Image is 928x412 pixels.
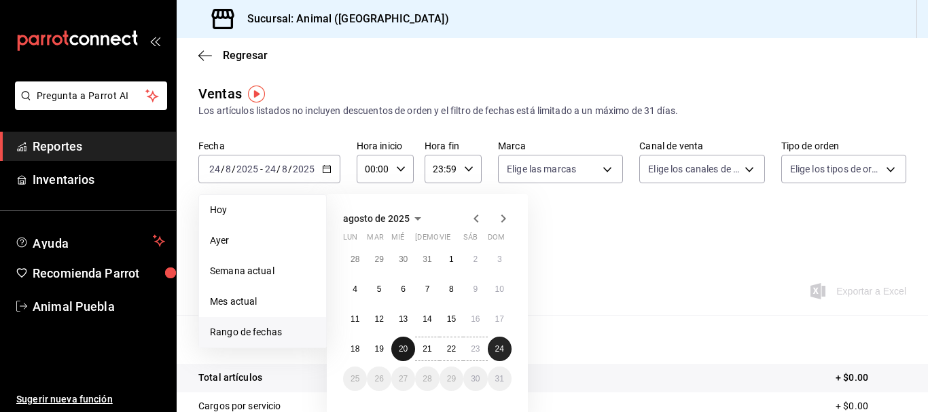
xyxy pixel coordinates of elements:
button: 18 de agosto de 2025 [343,337,367,361]
span: / [232,164,236,174]
abbr: 26 de agosto de 2025 [374,374,383,383]
button: 26 de agosto de 2025 [367,367,391,391]
input: ---- [292,164,315,174]
abbr: 25 de agosto de 2025 [351,374,359,383]
img: Tooltip marker [248,86,265,102]
span: - [260,164,263,174]
abbr: viernes [440,233,450,247]
abbr: 5 de agosto de 2025 [377,284,382,294]
abbr: 8 de agosto de 2025 [449,284,454,294]
abbr: 4 de agosto de 2025 [353,284,357,294]
button: Regresar [198,49,268,62]
button: 23 de agosto de 2025 [463,337,487,361]
button: 29 de agosto de 2025 [440,367,463,391]
abbr: 28 de julio de 2025 [351,255,359,264]
abbr: 9 de agosto de 2025 [473,284,478,294]
button: 24 de agosto de 2025 [488,337,512,361]
abbr: 10 de agosto de 2025 [495,284,504,294]
button: 13 de agosto de 2025 [391,307,415,331]
span: Elige las marcas [507,162,576,176]
button: 27 de agosto de 2025 [391,367,415,391]
abbr: domingo [488,233,505,247]
button: 6 de agosto de 2025 [391,277,415,301]
button: 19 de agosto de 2025 [367,337,391,361]
button: 2 de agosto de 2025 [463,247,487,271]
abbr: 31 de agosto de 2025 [495,374,504,383]
abbr: martes [367,233,383,247]
button: 12 de agosto de 2025 [367,307,391,331]
abbr: 31 de julio de 2025 [423,255,431,264]
span: Reportes [33,137,165,155]
abbr: 30 de julio de 2025 [399,255,408,264]
abbr: sábado [463,233,478,247]
button: 3 de agosto de 2025 [488,247,512,271]
button: 30 de agosto de 2025 [463,367,487,391]
abbr: 24 de agosto de 2025 [495,344,504,354]
span: Ayuda [33,233,147,249]
span: Inventarios [33,170,165,189]
abbr: 29 de agosto de 2025 [447,374,456,383]
abbr: 18 de agosto de 2025 [351,344,359,354]
span: Ayer [210,233,315,248]
input: -- [264,164,276,174]
abbr: 13 de agosto de 2025 [399,314,408,324]
button: 8 de agosto de 2025 [440,277,463,301]
button: open_drawer_menu [149,35,160,46]
abbr: 16 de agosto de 2025 [471,314,480,324]
button: 21 de agosto de 2025 [415,337,439,361]
abbr: 11 de agosto de 2025 [351,314,359,324]
p: + $0.00 [836,371,906,385]
button: 14 de agosto de 2025 [415,307,439,331]
label: Fecha [198,141,340,151]
abbr: 3 de agosto de 2025 [497,255,502,264]
abbr: 28 de agosto de 2025 [423,374,431,383]
abbr: jueves [415,233,495,247]
input: -- [209,164,221,174]
span: Rango de fechas [210,325,315,339]
abbr: 2 de agosto de 2025 [473,255,478,264]
span: Animal Puebla [33,297,165,316]
span: Hoy [210,203,315,217]
span: Sugerir nueva función [16,392,165,407]
abbr: 20 de agosto de 2025 [399,344,408,354]
abbr: 14 de agosto de 2025 [423,314,431,324]
a: Pregunta a Parrot AI [10,98,167,113]
button: 31 de julio de 2025 [415,247,439,271]
button: 28 de julio de 2025 [343,247,367,271]
span: / [288,164,292,174]
abbr: 22 de agosto de 2025 [447,344,456,354]
button: 1 de agosto de 2025 [440,247,463,271]
button: 11 de agosto de 2025 [343,307,367,331]
div: Ventas [198,83,242,104]
button: 28 de agosto de 2025 [415,367,439,391]
abbr: miércoles [391,233,404,247]
abbr: 7 de agosto de 2025 [425,284,430,294]
abbr: 12 de agosto de 2025 [374,314,383,324]
button: 9 de agosto de 2025 [463,277,487,301]
button: 29 de julio de 2025 [367,247,391,271]
abbr: 6 de agosto de 2025 [401,284,406,294]
abbr: 29 de julio de 2025 [374,255,383,264]
span: Semana actual [210,264,315,278]
input: -- [281,164,288,174]
span: Pregunta a Parrot AI [37,89,146,103]
button: 22 de agosto de 2025 [440,337,463,361]
span: / [221,164,225,174]
abbr: 27 de agosto de 2025 [399,374,408,383]
button: 5 de agosto de 2025 [367,277,391,301]
p: Total artículos [198,371,262,385]
abbr: 21 de agosto de 2025 [423,344,431,354]
abbr: lunes [343,233,357,247]
h3: Sucursal: Animal ([GEOGRAPHIC_DATA]) [236,11,449,27]
abbr: 23 de agosto de 2025 [471,344,480,354]
button: 10 de agosto de 2025 [488,277,512,301]
button: 20 de agosto de 2025 [391,337,415,361]
input: ---- [236,164,259,174]
abbr: 19 de agosto de 2025 [374,344,383,354]
button: 31 de agosto de 2025 [488,367,512,391]
span: Mes actual [210,295,315,309]
span: agosto de 2025 [343,213,410,224]
label: Marca [498,141,623,151]
button: 30 de julio de 2025 [391,247,415,271]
